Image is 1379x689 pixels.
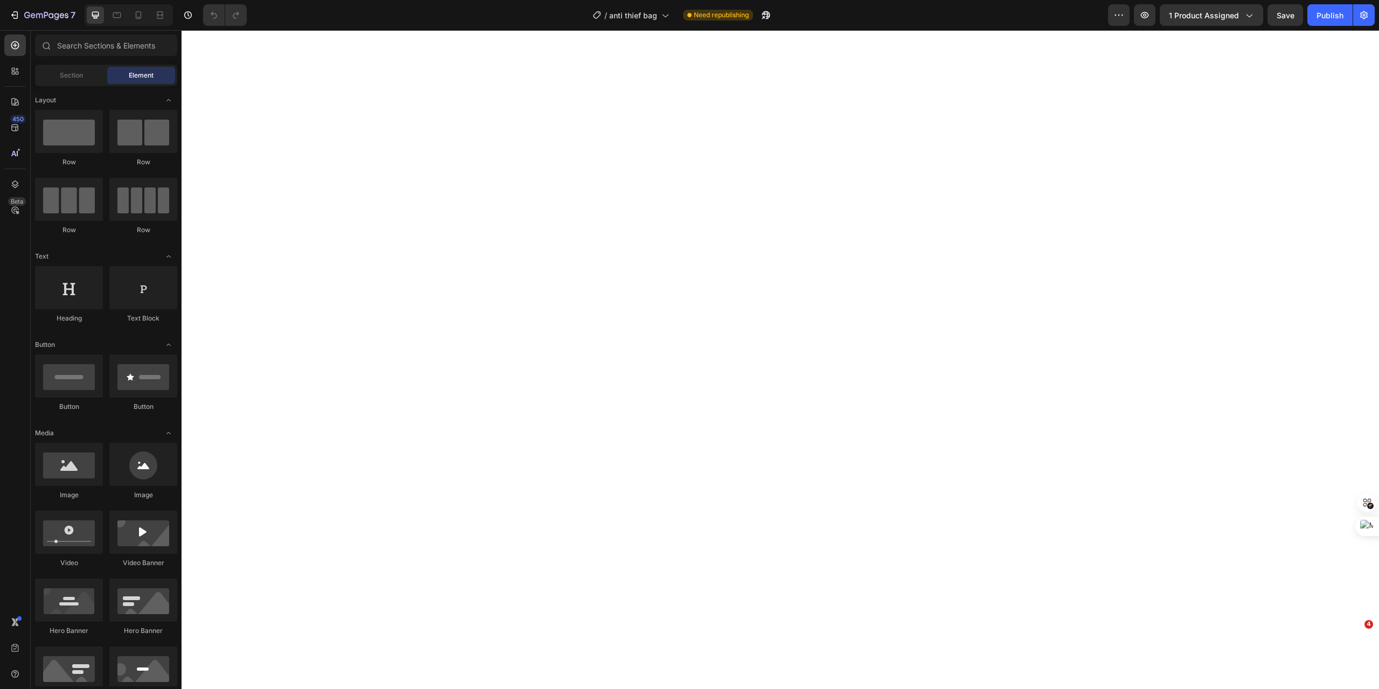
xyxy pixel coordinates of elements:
div: Row [35,157,103,167]
div: Row [109,225,177,235]
span: Save [1277,11,1294,20]
button: Publish [1307,4,1353,26]
button: 1 product assigned [1160,4,1263,26]
div: Button [109,402,177,412]
span: Toggle open [160,92,177,109]
div: Hero Banner [35,626,103,636]
div: Text Block [109,314,177,323]
span: Toggle open [160,424,177,442]
div: Button [35,402,103,412]
span: 4 [1364,620,1373,629]
input: Search Sections & Elements [35,34,177,56]
span: Section [60,71,83,80]
span: Toggle open [160,336,177,353]
span: anti thief bag [609,10,657,21]
iframe: Intercom live chat [1342,636,1368,662]
button: 7 [4,4,80,26]
div: Image [35,490,103,500]
span: Text [35,252,48,261]
span: / [604,10,607,21]
span: Element [129,71,154,80]
div: Heading [35,314,103,323]
span: Toggle open [160,248,177,265]
div: Video Banner [109,558,177,568]
iframe: Design area [182,30,1379,689]
p: 7 [71,9,75,22]
div: Hero Banner [109,626,177,636]
div: Undo/Redo [203,4,247,26]
button: Save [1267,4,1303,26]
span: Button [35,340,55,350]
div: Publish [1317,10,1343,21]
div: Row [109,157,177,167]
div: 450 [10,115,26,123]
span: Need republishing [694,10,749,20]
span: Layout [35,95,56,105]
span: 1 product assigned [1169,10,1239,21]
div: Beta [8,197,26,206]
span: Media [35,428,54,438]
div: Image [109,490,177,500]
div: Video [35,558,103,568]
div: Row [35,225,103,235]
